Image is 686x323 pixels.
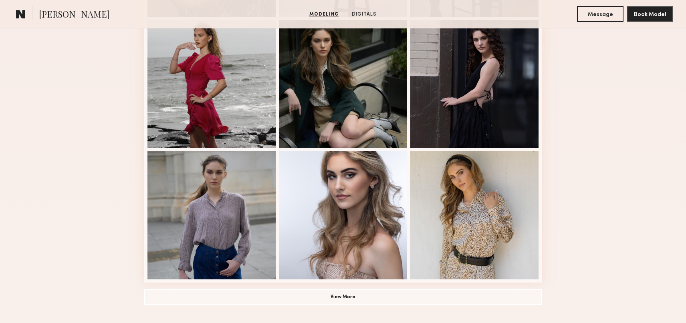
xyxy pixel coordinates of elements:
a: Modeling [306,11,342,18]
button: Book Model [627,6,673,22]
a: Digitals [349,11,380,18]
a: Book Model [627,10,673,17]
button: View More [144,289,542,305]
button: Message [577,6,623,22]
span: [PERSON_NAME] [39,8,109,22]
